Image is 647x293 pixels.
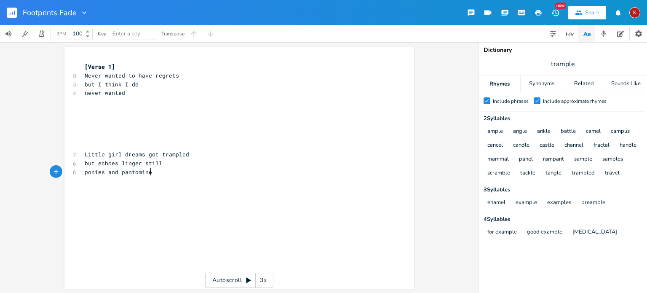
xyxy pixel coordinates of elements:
[585,9,599,16] div: Share
[256,273,271,288] div: 3x
[564,142,583,149] button: channel
[85,168,152,176] span: ponies and pantomine
[574,156,592,163] button: sample
[581,199,605,207] button: preamble
[540,142,554,149] button: castle
[487,229,517,236] button: for example
[620,142,636,149] button: handle
[537,128,551,135] button: ankle
[611,128,630,135] button: campus
[629,7,640,18] div: kerynlee24
[484,47,642,53] div: Dictionary
[543,156,564,163] button: rampant
[493,99,529,104] div: Include phrases
[479,75,520,92] div: Rhymes
[487,128,503,135] button: ample
[85,151,189,158] span: Little girl dreams got trampled
[487,156,509,163] button: mammal
[572,170,595,177] button: trampled
[568,6,606,19] button: Share
[484,187,642,193] div: 3 Syllable s
[547,5,564,20] button: New
[520,170,535,177] button: tackle
[555,3,566,9] div: New
[56,32,66,36] div: BPM
[605,170,620,177] button: travel
[85,72,179,79] span: Never wanted to have regrets
[586,128,601,135] button: camel
[572,229,617,236] button: [MEDICAL_DATA]
[487,142,503,149] button: cancel
[85,63,115,70] span: [Verse 1]
[487,170,510,177] button: scramble
[594,142,610,149] button: fractal
[516,199,537,207] button: example
[487,199,505,207] button: enamel
[98,31,106,36] div: Key
[629,3,640,22] button: K
[85,89,125,97] span: never wanted
[561,128,576,135] button: battle
[521,75,562,92] div: Synonyms
[605,75,647,92] div: Sounds Like
[205,273,273,288] div: Autoscroll
[484,217,642,222] div: 4 Syllable s
[112,30,140,38] span: Enter a key
[23,9,77,16] span: Footprints Fade
[513,142,529,149] button: candle
[513,128,527,135] button: angle
[519,156,533,163] button: panel
[563,75,605,92] div: Related
[602,156,623,163] button: samples
[545,170,561,177] button: tangle
[551,59,575,69] span: trample
[484,116,642,121] div: 2 Syllable s
[527,229,562,236] button: good example
[85,81,139,88] span: but I think I do
[543,99,607,104] div: Include approximate rhymes
[85,159,162,167] span: but echoes linger still
[161,31,184,36] div: Transpose
[547,199,571,207] button: examples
